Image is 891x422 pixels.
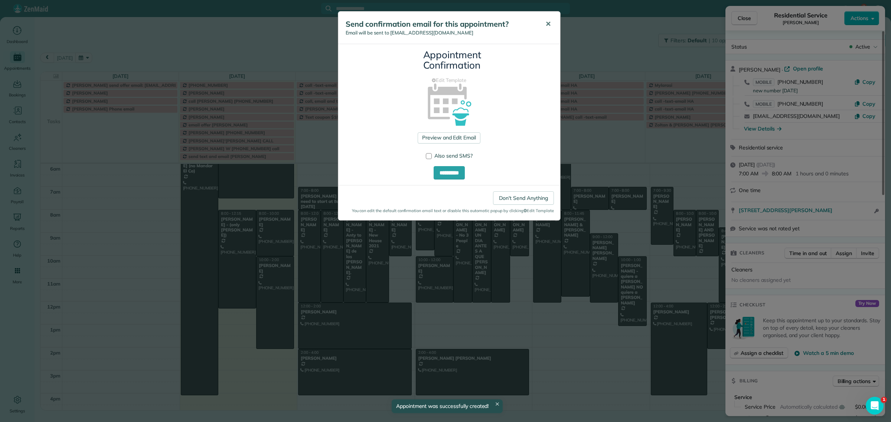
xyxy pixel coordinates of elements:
[416,70,482,137] img: appointment_confirmation_icon-141e34405f88b12ade42628e8c248340957700ab75a12ae832a8710e9b578dc5.png
[545,20,551,28] span: ✕
[434,152,473,159] span: Also send SMS?
[493,191,554,205] a: Don't Send Anything
[344,77,555,84] a: Edit Template
[345,208,554,214] small: You can edit the default confirmation email text or disable this automatic popup by clicking Edit...
[866,397,884,415] iframe: Intercom live chat
[346,30,473,36] span: Email will be sent to [EMAIL_ADDRESS][DOMAIN_NAME]
[418,132,480,144] a: Preview and Edit Email
[392,399,503,413] div: Appointment was successfully created!
[881,397,887,403] span: 1
[346,19,535,29] h5: Send confirmation email for this appointment?
[423,50,475,71] h3: Appointment Confirmation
